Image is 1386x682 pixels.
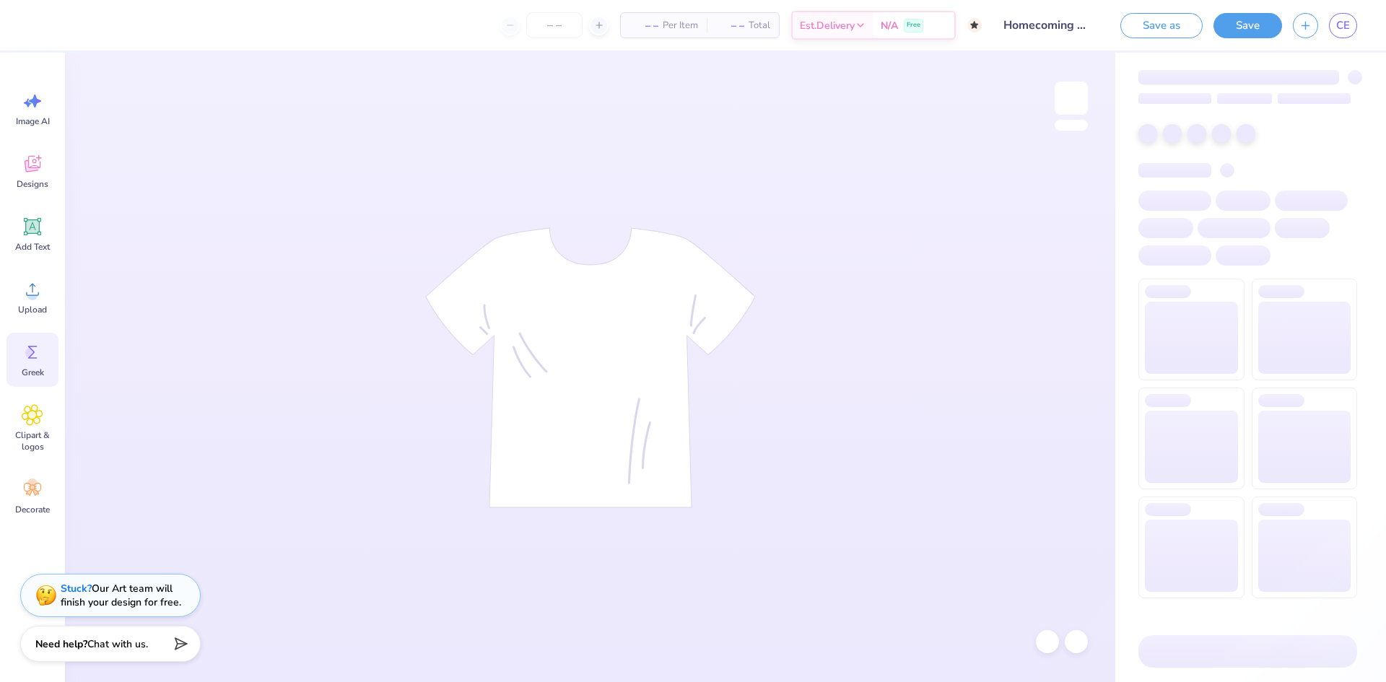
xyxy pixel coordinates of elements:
span: – – [715,18,744,33]
span: Total [749,18,770,33]
span: Add Text [15,241,50,253]
button: Save [1213,13,1282,38]
button: Save as [1120,13,1203,38]
span: Per Item [663,18,698,33]
img: tee-skeleton.svg [425,227,756,508]
span: Image AI [16,115,50,127]
input: – – [526,12,583,38]
span: Upload [18,304,47,315]
span: N/A [881,18,898,33]
span: Est. Delivery [800,18,855,33]
span: – – [629,18,658,33]
span: CE [1336,17,1350,34]
span: Free [907,20,920,30]
input: Untitled Design [993,11,1099,40]
span: Greek [22,367,44,378]
a: CE [1329,13,1357,38]
span: Designs [17,178,48,190]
